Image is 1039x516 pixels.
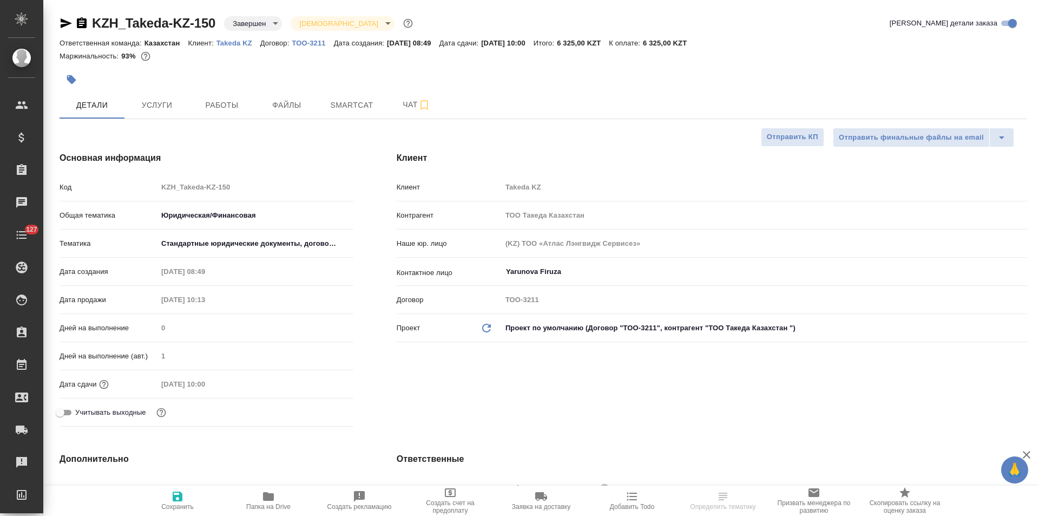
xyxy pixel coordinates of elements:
div: split button [833,128,1014,147]
p: Тематика [60,238,157,249]
span: Детали [66,99,118,112]
p: Клиентские менеджеры [397,485,502,495]
div: Стандартные юридические документы, договоры, уставы [157,234,353,253]
p: Дата продажи [60,295,157,305]
button: Создать счет на предоплату [405,486,496,516]
span: Папка на Drive [246,503,291,511]
span: Файлы [261,99,313,112]
div: Проект по умолчанию (Договор "ТОО-3211", контрагент "ТОО Такеда Казахстан ") [502,319,1027,337]
button: Доп статусы указывают на важность/срочность заказа [401,16,415,30]
button: Скопировать ссылку для ЯМессенджера [60,17,73,30]
button: Отправить финальные файлы на email [833,128,990,147]
button: Если добавить услуги и заполнить их объемом, то дата рассчитается автоматически [97,377,111,391]
button: Скопировать ссылку на оценку заказа [859,486,950,516]
h4: Клиент [397,152,1027,165]
button: 58.48 RUB; [139,49,153,63]
span: Smartcat [326,99,378,112]
input: Пустое поле [157,348,353,364]
button: 🙏 [1001,456,1028,484]
button: Призвать менеджера по развитию [768,486,859,516]
p: Ответственная команда: [60,39,144,47]
button: Open [1021,271,1023,273]
p: ТОО-3211 [292,39,333,47]
p: Код [60,182,157,193]
p: [DATE] 08:49 [387,39,439,47]
button: Выбери, если сб и вс нужно считать рабочими днями для выполнения заказа. [154,406,168,420]
h4: Ответственные [397,453,1027,466]
button: Папка на Drive [223,486,314,516]
button: Заявка на доставку [496,486,587,516]
button: Создать рекламацию [314,486,405,516]
p: Дата создания: [334,39,387,47]
p: Договор: [260,39,292,47]
span: Учитывать выходные [75,407,146,418]
span: Отправить финальные файлы на email [839,132,984,144]
span: Отправить КП [767,131,818,143]
input: Пустое поле [157,179,353,195]
input: Пустое поле [502,207,1027,223]
p: 6 325,00 KZT [557,39,609,47]
a: KZH_Takeda-KZ-150 [92,16,215,30]
span: [PERSON_NAME] детали заказа [890,18,997,29]
span: 127 [19,224,44,235]
p: Договор [397,295,502,305]
p: Дней на выполнение (авт.) [60,351,157,362]
p: [DATE] 10:00 [481,39,534,47]
button: Добавить Todo [587,486,678,516]
span: Услуги [131,99,183,112]
p: Дней на выполнение [60,323,157,334]
span: Заявка на доставку [512,503,570,511]
p: Дата создания [60,266,157,277]
button: Добавить менеджера [505,476,531,502]
p: Дата сдачи: [439,39,481,47]
p: 93% [121,52,138,60]
span: Создать счет на предоплату [411,499,489,514]
p: Контрагент [397,210,502,221]
a: Takeda KZ [216,38,260,47]
h4: Основная информация [60,152,353,165]
span: Призвать менеджера по развитию [775,499,853,514]
input: Пустое поле [157,480,353,496]
input: Пустое поле [502,236,1027,251]
p: Контактное лицо [397,267,502,278]
button: Сохранить [132,486,223,516]
p: Путь на drive [60,483,157,494]
input: Пустое поле [157,292,252,308]
p: Итого: [534,39,557,47]
div: Юридическая/Финансовая [157,206,353,225]
span: Определить тематику [690,503,755,511]
input: Пустое поле [157,376,252,392]
span: Работы [196,99,248,112]
button: Завершен [229,19,269,28]
button: Отправить КП [761,128,824,147]
a: 127 [3,221,41,249]
div: [PERSON_NAME] [535,482,613,495]
p: Казахстан [144,39,188,47]
span: 🙏 [1005,459,1024,481]
span: Добавить Todo [610,503,654,511]
span: Чат [391,98,443,112]
p: Маржинальность: [60,52,121,60]
button: Добавить тэг [60,68,83,92]
div: Завершен [291,16,394,31]
h4: Дополнительно [60,453,353,466]
p: 6 325,00 KZT [643,39,695,47]
p: Takeda KZ [216,39,260,47]
button: Скопировать ссылку [75,17,88,30]
span: Сохранить [161,503,194,511]
a: ТОО-3211 [292,38,333,47]
p: Наше юр. лицо [397,238,502,249]
button: Определить тематику [678,486,768,516]
p: Проект [397,323,420,334]
span: [PERSON_NAME] [535,484,602,494]
input: Пустое поле [157,264,252,279]
span: Скопировать ссылку на оценку заказа [866,499,944,514]
p: Клиент [397,182,502,193]
svg: Подписаться [418,99,431,112]
p: К оплате: [609,39,643,47]
p: Дата сдачи [60,379,97,390]
div: Завершен [224,16,282,31]
p: Общая тематика [60,210,157,221]
input: Пустое поле [157,320,353,336]
input: Пустое поле [502,292,1027,308]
